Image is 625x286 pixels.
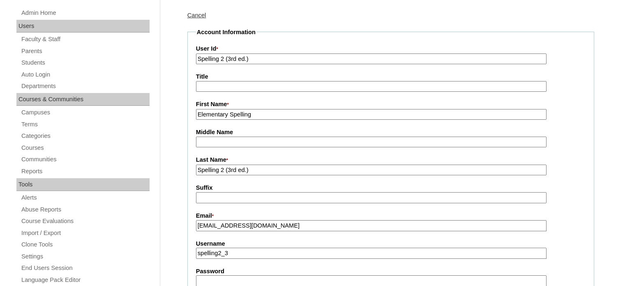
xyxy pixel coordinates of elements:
a: Departments [21,81,150,91]
a: Import / Export [21,228,150,238]
a: Admin Home [21,8,150,18]
div: Users [16,20,150,33]
label: User Id [196,44,586,53]
a: Abuse Reports [21,205,150,215]
label: Email [196,212,586,221]
a: Clone Tools [21,239,150,250]
label: Password [196,267,586,276]
a: Courses [21,143,150,153]
a: Terms [21,119,150,130]
div: Tools [16,178,150,191]
label: Title [196,72,586,81]
label: Username [196,239,586,248]
a: Students [21,58,150,68]
a: Reports [21,166,150,177]
a: Faculty & Staff [21,34,150,44]
label: First Name [196,100,586,109]
a: Auto Login [21,70,150,80]
a: Parents [21,46,150,56]
a: End Users Session [21,263,150,273]
a: Alerts [21,193,150,203]
a: Settings [21,251,150,262]
label: Middle Name [196,128,586,137]
legend: Account Information [196,28,256,37]
a: Communities [21,154,150,165]
label: Last Name [196,156,586,165]
a: Categories [21,131,150,141]
a: Cancel [187,12,206,19]
label: Suffix [196,184,586,192]
a: Campuses [21,107,150,118]
a: Course Evaluations [21,216,150,226]
div: Courses & Communities [16,93,150,106]
a: Language Pack Editor [21,275,150,285]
